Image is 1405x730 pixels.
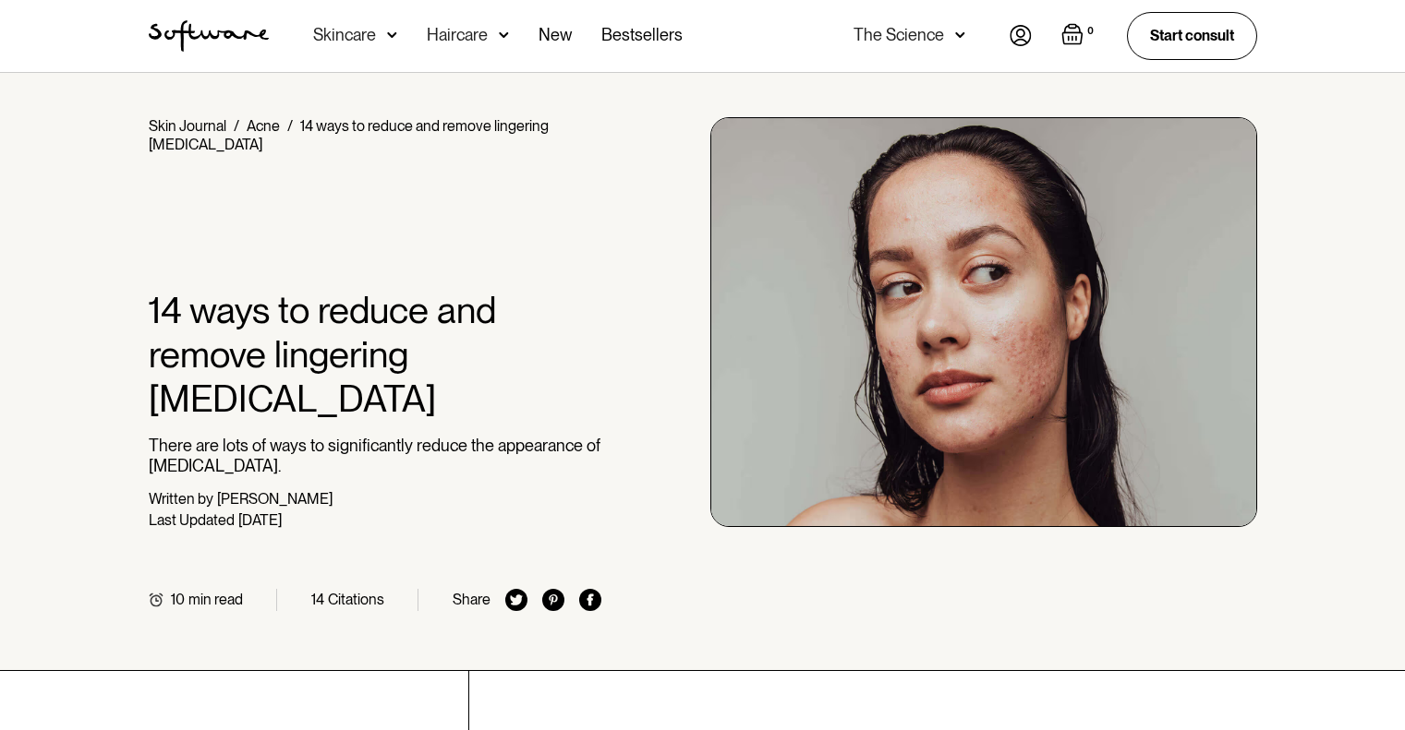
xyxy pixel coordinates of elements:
div: / [287,117,293,135]
div: min read [188,591,243,608]
img: arrow down [955,26,965,44]
img: facebook icon [579,589,601,611]
img: pinterest icon [542,589,564,611]
div: Skincare [313,26,376,44]
div: 0 [1084,23,1097,40]
img: twitter icon [505,589,527,611]
div: / [234,117,239,135]
div: 14 [311,591,324,608]
div: 14 ways to reduce and remove lingering [MEDICAL_DATA] [149,117,549,153]
div: The Science [854,26,944,44]
div: Written by [149,490,213,508]
div: Last Updated [149,511,235,529]
img: arrow down [499,26,509,44]
a: Start consult [1127,12,1257,59]
h1: 14 ways to reduce and remove lingering [MEDICAL_DATA] [149,288,602,421]
a: home [149,20,269,52]
div: 10 [171,591,185,608]
div: [DATE] [238,511,282,529]
p: There are lots of ways to significantly reduce the appearance of [MEDICAL_DATA]. [149,436,602,475]
div: Haircare [427,26,488,44]
div: [PERSON_NAME] [217,490,333,508]
img: arrow down [387,26,397,44]
div: Citations [328,591,384,608]
a: Acne [247,117,280,135]
div: Share [453,591,491,608]
a: Skin Journal [149,117,226,135]
img: Software Logo [149,20,269,52]
a: Open empty cart [1061,23,1097,49]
